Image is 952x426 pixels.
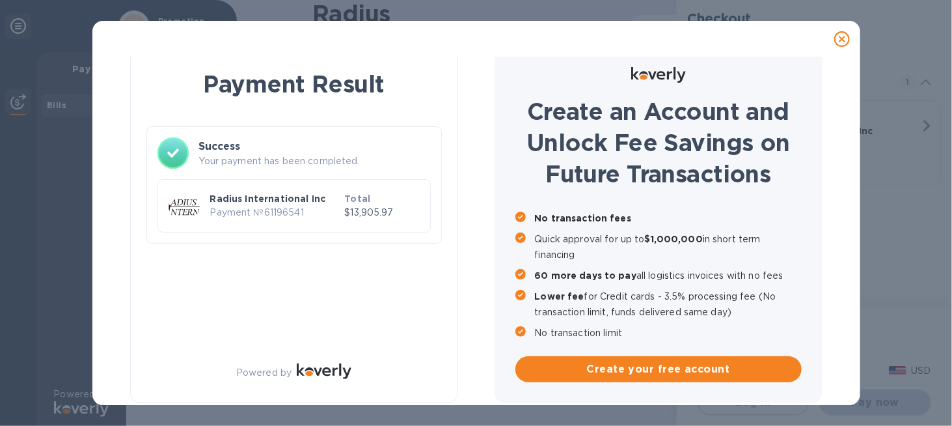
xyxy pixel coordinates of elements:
b: Total [344,193,370,204]
p: Quick approval for up to in short term financing [535,231,802,263]
h3: Success [199,139,431,154]
p: all logistics invoices with no fees [535,268,802,283]
span: Create your free account [526,362,791,377]
h1: Payment Result [152,68,437,100]
p: Your payment has been completed. [199,154,431,168]
h1: Create an Account and Unlock Fee Savings on Future Transactions [515,96,802,190]
b: 60 more days to pay [535,270,637,281]
button: Create your free account [515,356,802,382]
b: $1,000,000 [645,234,703,244]
p: for Credit cards - 3.5% processing fee (No transaction limit, funds delivered same day) [535,289,802,320]
img: Logo [297,363,351,379]
p: $13,905.97 [344,206,419,220]
b: No transaction fees [535,213,632,223]
b: Lower fee [535,291,584,302]
p: No transaction limit [535,325,802,341]
img: Logo [631,67,686,83]
p: Powered by [236,366,292,380]
p: Payment № 61196541 [210,206,340,220]
p: Radius International Inc [210,192,340,205]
